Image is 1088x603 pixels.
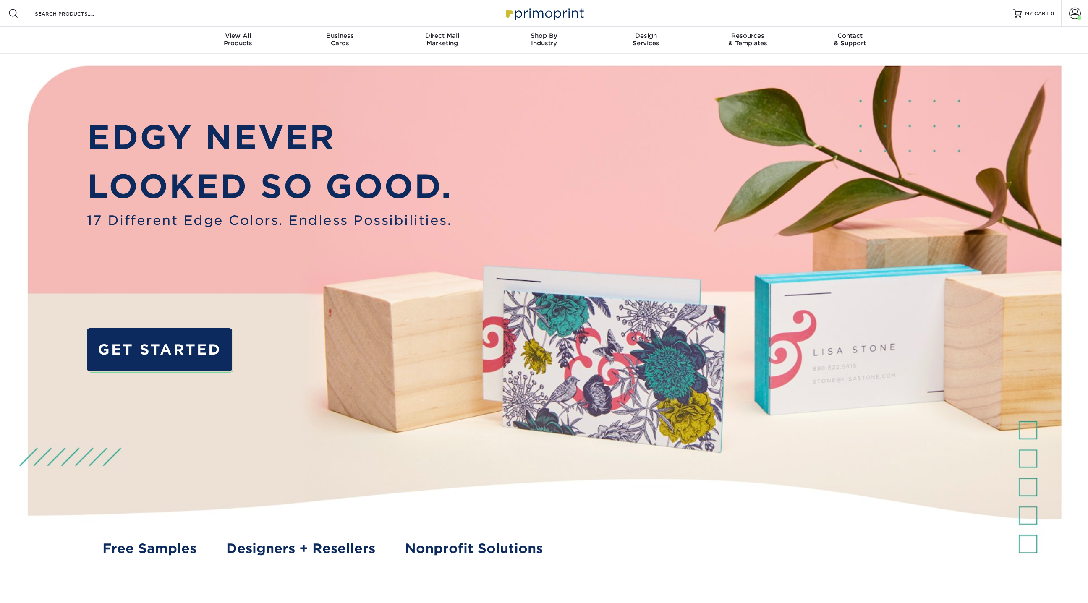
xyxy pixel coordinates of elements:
[187,27,289,54] a: View AllProducts
[493,32,595,39] span: Shop By
[187,32,289,39] span: View All
[187,32,289,47] div: Products
[697,27,799,54] a: Resources& Templates
[289,27,391,54] a: BusinessCards
[289,32,391,39] span: Business
[1051,10,1054,16] span: 0
[34,8,116,18] input: SEARCH PRODUCTS.....
[226,539,375,559] a: Designers + Resellers
[87,211,452,230] span: 17 Different Edge Colors. Endless Possibilities.
[493,27,595,54] a: Shop ByIndustry
[493,32,595,47] div: Industry
[87,113,452,162] p: EDGY NEVER
[405,539,543,559] a: Nonprofit Solutions
[87,328,232,371] a: GET STARTED
[1025,10,1049,17] span: MY CART
[502,4,586,22] img: Primoprint
[289,32,391,47] div: Cards
[595,32,697,39] span: Design
[391,32,493,47] div: Marketing
[799,27,901,54] a: Contact& Support
[102,539,196,559] a: Free Samples
[391,32,493,39] span: Direct Mail
[87,162,452,211] p: LOOKED SO GOOD.
[391,27,493,54] a: Direct MailMarketing
[697,32,799,39] span: Resources
[595,32,697,47] div: Services
[697,32,799,47] div: & Templates
[595,27,697,54] a: DesignServices
[799,32,901,47] div: & Support
[799,32,901,39] span: Contact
